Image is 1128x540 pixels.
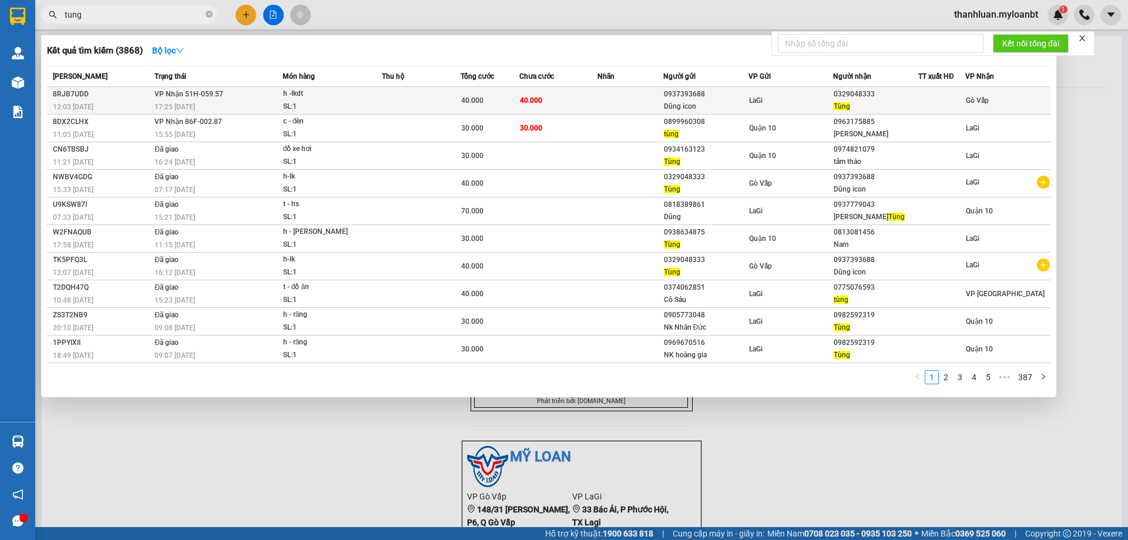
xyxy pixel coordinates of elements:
div: Dũng [664,211,748,223]
span: 12:07 [DATE] [53,269,93,277]
div: TK5PFQ3L [53,254,151,266]
span: 11:05 [DATE] [53,130,93,139]
span: 33 Bác Ái, P Phước Hội, TX Lagi [5,29,104,52]
span: tùng [834,296,848,304]
div: SL: 1 [283,100,371,113]
span: 16:12 [DATE] [155,269,195,277]
span: Gò Vấp [749,179,772,187]
a: 2 [939,371,952,384]
div: 0775076593 [834,281,918,294]
span: Nhãn [597,72,615,81]
span: 20:10 [DATE] [53,324,93,332]
span: left [914,373,921,380]
div: 0937393688 [834,254,918,266]
div: 0974821079 [834,143,918,156]
div: 0937393688 [834,171,918,183]
div: h-lk [283,253,371,266]
span: 40.000 [461,262,484,270]
span: Tổng cước [461,72,494,81]
span: Đã giao [155,145,179,153]
div: đồ xe hơi [283,143,371,156]
span: 11:21 [DATE] [53,158,93,166]
li: Next Page [1036,370,1050,384]
span: plus-circle [1037,176,1050,189]
span: 15:23 [DATE] [155,296,195,304]
span: Kết nối tổng đài [1002,37,1059,50]
span: 09:07 [DATE] [155,351,195,360]
div: Dũng icon [664,100,748,113]
span: notification [12,489,23,500]
div: 0969670516 [664,337,748,349]
span: Quận 10 [966,207,993,215]
div: 0329048333 [834,88,918,100]
span: Tùng [834,323,850,331]
div: 0905773048 [664,309,748,321]
span: Quận 10 [749,152,776,160]
strong: Phiếu gửi hàng [5,75,79,88]
img: solution-icon [12,106,24,118]
div: 0937779043 [834,199,918,211]
span: 40.000 [520,96,542,105]
span: LaGi [749,96,763,105]
span: Gò Vấp [123,75,159,88]
span: Tùng [834,102,850,110]
div: SL: 1 [283,128,371,141]
span: VP Gửi [748,72,771,81]
button: right [1036,370,1050,384]
div: SL: 1 [283,211,371,224]
span: VP Nhận [965,72,994,81]
div: 8RJB7UDD [53,88,151,100]
span: LaGi [749,290,763,298]
span: Người nhận [833,72,871,81]
span: Đã giao [155,256,179,264]
li: 4 [967,370,981,384]
li: 1 [925,370,939,384]
span: 17:58 [DATE] [53,241,93,249]
li: 5 [981,370,995,384]
span: 30.000 [461,124,484,132]
span: close [1078,34,1086,42]
li: 2 [939,370,953,384]
span: VP Nhận 51H-059.57 [155,90,223,98]
div: h - răng [283,308,371,321]
span: Đã giao [155,173,179,181]
a: 1 [925,371,938,384]
span: 30.000 [520,124,542,132]
span: 30.000 [461,345,484,353]
span: Đã giao [155,338,179,347]
div: SL: 1 [283,321,371,334]
div: W2FNAQUB [53,226,151,239]
div: SL: 1 [283,266,371,279]
li: 387 [1014,370,1036,384]
span: Quận 10 [966,317,993,326]
img: warehouse-icon [12,47,24,59]
div: 0899960308 [664,116,748,128]
span: LaGi [966,124,979,132]
span: Đã giao [155,200,179,209]
div: 0982592319 [834,337,918,349]
div: SL: 1 [283,156,371,169]
li: Next 5 Pages [995,370,1014,384]
span: Gò Vấp [749,262,772,270]
span: 07:33 [DATE] [53,213,93,222]
span: [PERSON_NAME] [53,72,108,81]
span: message [12,515,23,526]
span: 0968278298 [5,53,58,65]
span: VP [GEOGRAPHIC_DATA] [966,290,1045,298]
span: 30.000 [461,152,484,160]
div: c - đèn [283,115,371,128]
div: Cô Sáu [664,294,748,306]
span: Đã giao [155,283,179,291]
span: tùng [664,130,679,138]
span: 15:21 [DATE] [155,213,195,222]
span: Chưa cước [519,72,554,81]
button: Kết nối tổng đài [993,34,1069,53]
span: 11:15 [DATE] [155,241,195,249]
div: 0813081456 [834,226,918,239]
div: 0818389861 [664,199,748,211]
span: LaGi [966,152,979,160]
button: Bộ lọcdown [143,41,193,60]
span: 40.000 [461,290,484,298]
span: 10:48 [DATE] [53,296,93,304]
span: 40.000 [461,96,484,105]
